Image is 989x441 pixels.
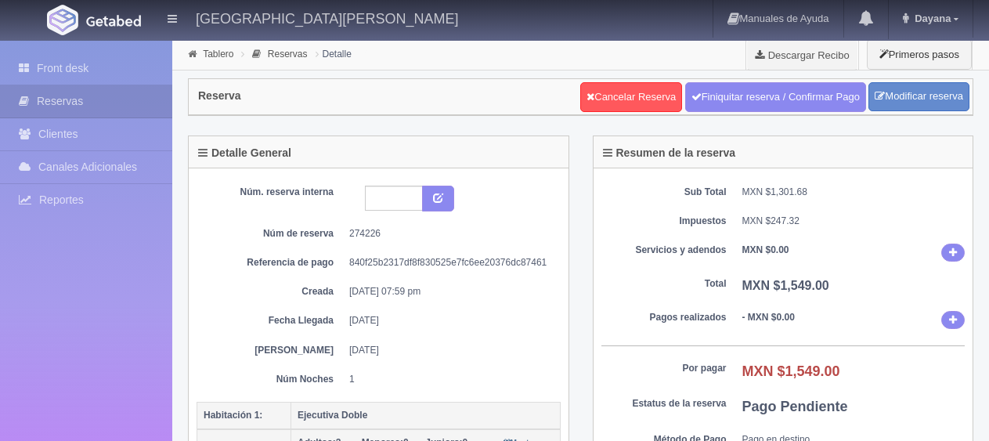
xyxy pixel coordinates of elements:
b: MXN $0.00 [742,244,789,255]
dt: Por pagar [601,362,727,375]
button: Primeros pasos [867,39,972,70]
dt: Creada [208,285,334,298]
a: Reservas [268,49,308,60]
b: - MXN $0.00 [742,312,795,323]
dt: Total [601,277,727,291]
dt: Pagos realizados [601,311,727,324]
dt: Núm Noches [208,373,334,386]
dd: MXN $247.32 [742,215,966,228]
a: Cancelar Reserva [580,82,682,112]
a: Modificar reserva [868,82,969,111]
li: Detalle [312,46,356,61]
dt: Fecha Llegada [208,314,334,327]
h4: [GEOGRAPHIC_DATA][PERSON_NAME] [196,8,458,27]
dt: Estatus de la reserva [601,397,727,410]
dt: Referencia de pago [208,256,334,269]
span: Dayana [911,13,951,24]
dd: [DATE] [349,314,549,327]
img: Getabed [47,5,78,35]
dt: [PERSON_NAME] [208,344,334,357]
dt: Servicios y adendos [601,244,727,257]
th: Ejecutiva Doble [291,402,561,429]
img: Getabed [86,15,141,27]
h4: Resumen de la reserva [603,147,736,159]
dd: [DATE] [349,344,549,357]
b: Habitación 1: [204,410,262,421]
dd: MXN $1,301.68 [742,186,966,199]
dt: Impuestos [601,215,727,228]
dd: [DATE] 07:59 pm [349,285,549,298]
h4: Detalle General [198,147,291,159]
dt: Núm de reserva [208,227,334,240]
dt: Sub Total [601,186,727,199]
a: Tablero [203,49,233,60]
b: MXN $1,549.00 [742,279,829,292]
a: Descargar Recibo [746,39,858,70]
b: MXN $1,549.00 [742,363,840,379]
dd: 1 [349,373,549,386]
dt: Núm. reserva interna [208,186,334,199]
h4: Reserva [198,90,241,102]
a: Finiquitar reserva / Confirmar Pago [685,82,866,112]
dd: 274226 [349,227,549,240]
b: Pago Pendiente [742,399,848,414]
dd: 840f25b2317df8f830525e7fc6ee20376dc87461 [349,256,549,269]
